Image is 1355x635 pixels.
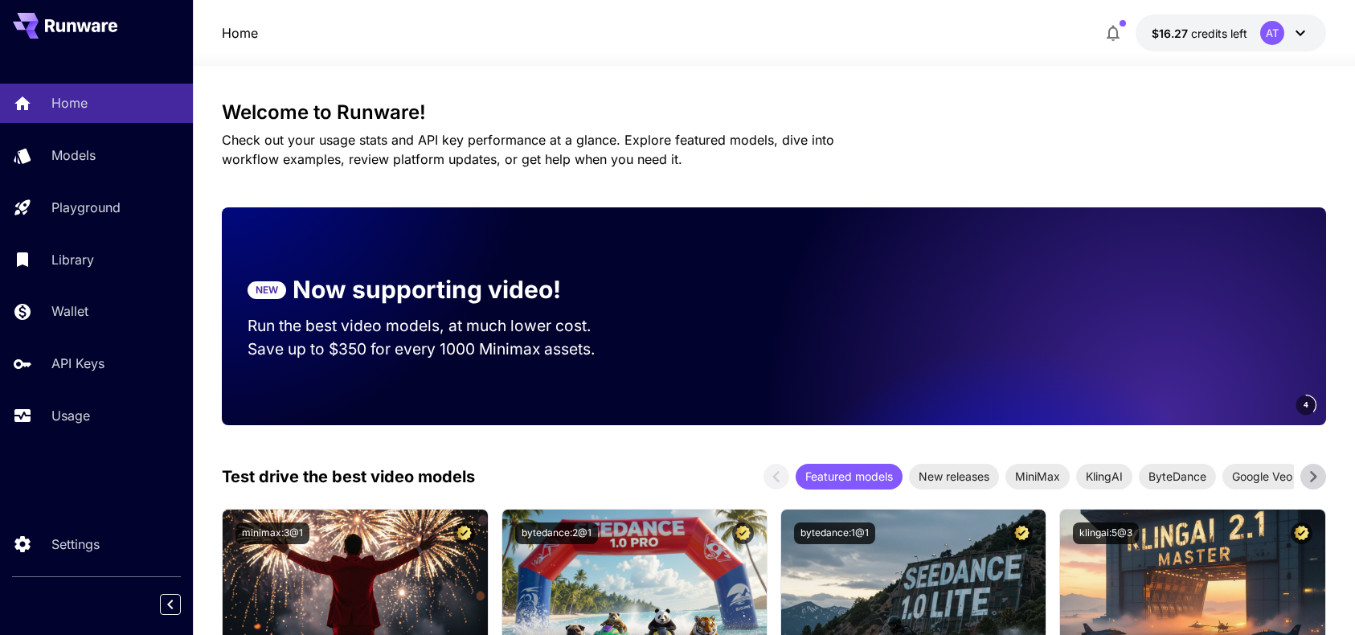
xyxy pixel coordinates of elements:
button: Certified Model – Vetted for best performance and includes a commercial license. [1011,522,1033,544]
span: New releases [909,468,999,485]
a: Home [222,23,258,43]
div: AT [1260,21,1284,45]
span: credits left [1191,27,1247,40]
p: Test drive the best video models [222,465,475,489]
button: Certified Model – Vetted for best performance and includes a commercial license. [732,522,754,544]
div: Google Veo [1222,464,1302,490]
div: New releases [909,464,999,490]
h3: Welcome to Runware! [222,101,1326,124]
button: Certified Model – Vetted for best performance and includes a commercial license. [453,522,475,544]
button: bytedance:1@1 [794,522,875,544]
p: Usage [51,406,90,425]
div: Collapse sidebar [172,590,193,619]
span: Featured models [796,468,903,485]
span: MiniMax [1005,468,1070,485]
p: Save up to $350 for every 1000 Minimax assets. [248,338,622,361]
span: ByteDance [1139,468,1216,485]
button: Collapse sidebar [160,594,181,615]
p: Playground [51,198,121,217]
button: klingai:5@3 [1073,522,1139,544]
nav: breadcrumb [222,23,258,43]
button: $16.27211AT [1136,14,1326,51]
p: Settings [51,535,100,554]
p: Home [51,93,88,113]
div: KlingAI [1076,464,1132,490]
span: Google Veo [1222,468,1302,485]
p: Library [51,250,94,269]
p: Run the best video models, at much lower cost. [248,314,622,338]
span: $16.27 [1152,27,1191,40]
p: Now supporting video! [293,272,561,308]
div: ByteDance [1139,464,1216,490]
button: minimax:3@1 [235,522,309,544]
button: Certified Model – Vetted for best performance and includes a commercial license. [1291,522,1312,544]
div: Featured models [796,464,903,490]
button: bytedance:2@1 [515,522,598,544]
span: KlingAI [1076,468,1132,485]
span: Check out your usage stats and API key performance at a glance. Explore featured models, dive int... [222,132,834,167]
div: $16.27211 [1152,25,1247,42]
div: MiniMax [1005,464,1070,490]
p: NEW [256,283,278,297]
p: Wallet [51,301,88,321]
span: 4 [1304,399,1308,411]
p: Models [51,145,96,165]
p: API Keys [51,354,104,373]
